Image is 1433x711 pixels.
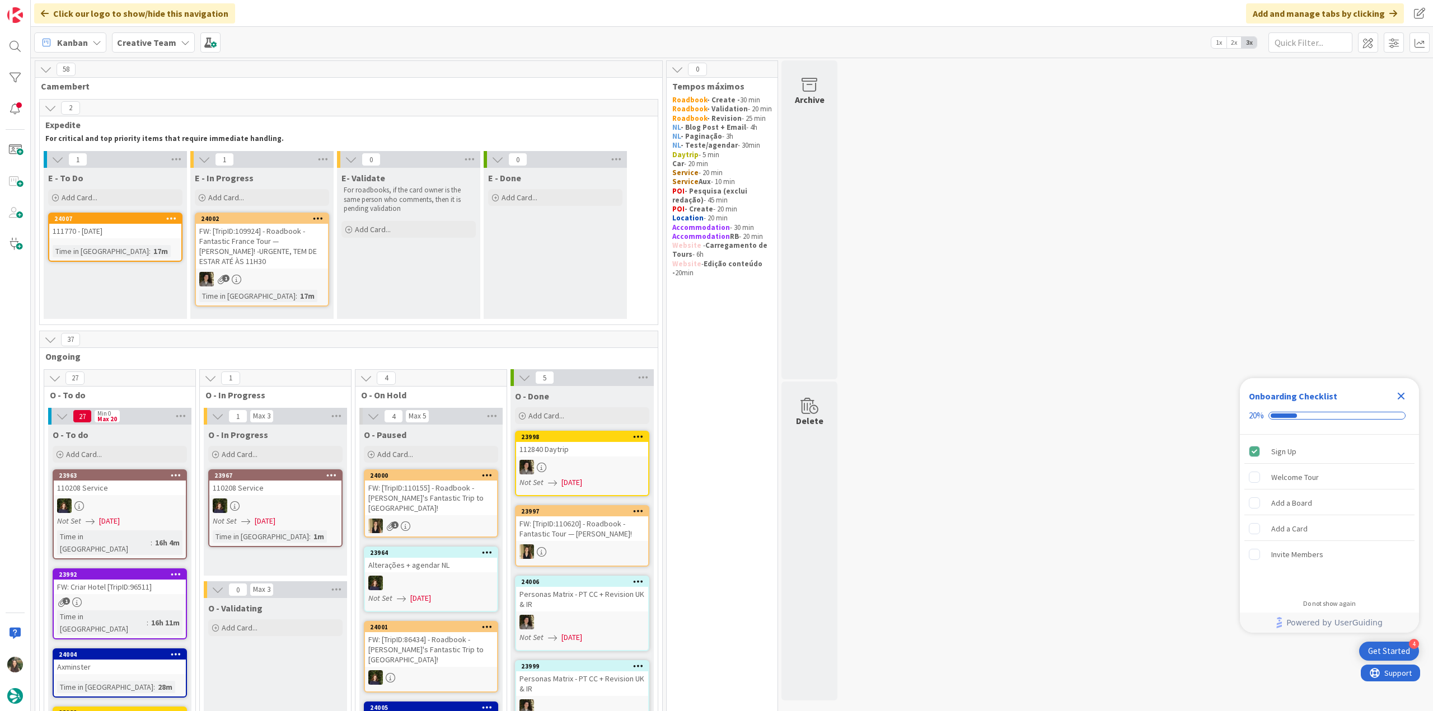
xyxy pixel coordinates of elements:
span: E - To Do [48,172,83,183]
strong: - Paginação [681,131,722,141]
div: 20% [1249,411,1264,421]
span: Add Card... [66,449,102,459]
p: - 3h [672,132,772,141]
div: MS [516,615,648,629]
strong: - Create - [707,95,740,105]
div: 23963 [59,472,186,479]
span: [DATE] [561,477,582,488]
div: Invite Members is incomplete. [1244,542,1415,567]
b: Creative Team [117,37,176,48]
strong: - Validation [707,104,748,114]
strong: Carregamento de Tours [672,241,769,259]
span: 27 [73,409,92,423]
div: Welcome Tour is incomplete. [1244,465,1415,489]
p: - 10 min [672,177,772,186]
i: Not Set [368,593,392,603]
div: Close Checklist [1392,387,1410,405]
img: MS [519,615,534,629]
p: - 20 min [672,105,772,114]
div: Footer [1240,613,1419,633]
span: O - Paused [364,429,406,440]
div: 24001 [370,623,497,631]
span: 4 [377,371,396,385]
div: FW: [TripID:110620] - Roadbook - Fantastic Tour — [PERSON_NAME]! [516,516,648,541]
div: 23992 [54,569,186,580]
div: 23964Alterações + agendar NL [365,548,497,572]
div: 24004 [54,649,186,660]
strong: Service [672,168,699,177]
strong: Location [672,213,704,223]
div: 24007 [54,215,181,223]
strong: NL [672,131,681,141]
div: 24000 [370,472,497,479]
p: - 20min [672,260,772,278]
strong: Daytrip [672,150,699,159]
span: 4 [384,409,403,423]
div: 24004Axminster [54,649,186,674]
div: 16h 4m [152,536,182,549]
img: Visit kanbanzone.com [7,7,23,23]
div: 23999Personas Matrix - PT CC + Revision UK & IR [516,661,648,696]
div: MS [196,272,328,286]
p: - 30min [672,141,772,150]
span: O - Validating [208,602,263,614]
strong: - Revision [707,114,742,123]
div: 23967 [209,470,341,481]
input: Quick Filter... [1268,32,1352,53]
img: MC [368,670,383,685]
div: 111770 - [DATE] [49,224,181,238]
div: Time in [GEOGRAPHIC_DATA] [57,681,153,693]
div: Onboarding Checklist [1249,389,1337,403]
span: O - In Progress [208,429,268,440]
strong: Aux [699,177,711,186]
div: 23967110208 Service [209,470,341,495]
div: Time in [GEOGRAPHIC_DATA] [57,610,147,635]
p: - 30 min [672,223,772,232]
span: E- Validate [341,172,385,183]
span: [DATE] [410,592,431,604]
img: MC [213,498,227,513]
div: 24002 [196,214,328,224]
strong: Roadbook [672,104,707,114]
div: FW: [TripID:110155] - Roadbook - [PERSON_NAME]'s Fantastic Trip to [GEOGRAPHIC_DATA]! [365,481,497,515]
i: Not Set [213,516,237,526]
span: Add Card... [528,411,564,421]
span: Tempos máximos [672,81,764,92]
span: 1 [228,409,247,423]
span: Add Card... [62,192,97,203]
p: - 20 min [672,214,772,223]
span: Kanban [57,36,88,49]
strong: Accommodation [672,223,730,232]
span: [DATE] [99,515,120,527]
div: Personas Matrix - PT CC + Revision UK & IR [516,671,648,696]
strong: Website [672,259,701,269]
div: FW: Criar Hotel [TripID:96511] [54,580,186,594]
div: MC [54,498,186,513]
span: Ongoing [45,351,644,362]
div: 23998112840 Daytrip [516,432,648,456]
strong: For critical and top priority items that require immediate handling. [45,134,284,143]
strong: RB [730,232,739,241]
div: FW: [TripID:109924] - Roadbook - Fantastic France Tour — [PERSON_NAME]! -URGENTE, TEM DE ESTAR AT... [196,224,328,269]
div: SP [365,519,497,533]
div: Checklist items [1240,435,1419,592]
span: 1 [63,597,70,605]
div: 16h 11m [148,616,182,629]
span: : [309,530,311,543]
p: - - 6h [672,241,772,260]
div: Add a Card is incomplete. [1244,516,1415,541]
span: O - To do [53,429,88,440]
p: - 20 min [672,205,772,214]
span: 0 [508,153,527,166]
div: 24000 [365,470,497,481]
div: 23967 [214,472,341,479]
div: Add a Board is incomplete. [1244,491,1415,515]
span: 1 [222,275,230,282]
span: Add Card... [355,224,391,234]
span: O - To do [50,389,181,401]
strong: - Blog Post + Email [681,123,746,132]
div: 24000FW: [TripID:110155] - Roadbook - [PERSON_NAME]'s Fantastic Trip to [GEOGRAPHIC_DATA]! [365,470,497,515]
span: 1 [391,521,399,529]
span: 2 [61,101,80,115]
div: 23997 [516,506,648,516]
